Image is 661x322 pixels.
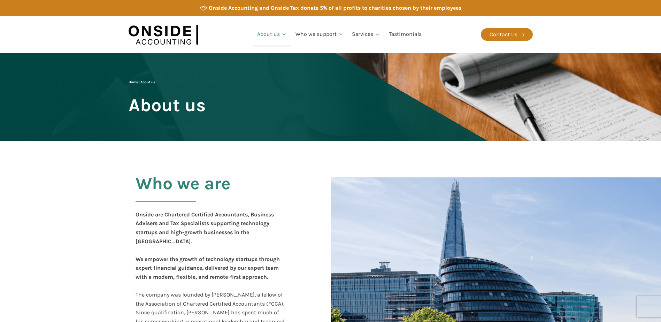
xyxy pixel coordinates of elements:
[129,95,206,115] span: About us
[253,23,291,46] a: About us
[136,174,231,210] h2: Who we are
[209,3,461,13] div: Onside Accounting and Onside Tax donate 5% of all profits to charities chosen by their employees
[136,264,279,280] b: , delivered by our expert team with a modern, flexible, and remote-first approach.
[348,23,385,46] a: Services
[140,80,155,84] span: About us
[136,256,280,271] b: We empower the growth of technology startups through expert financial guidance
[129,80,155,84] span: |
[291,23,348,46] a: Who we support
[129,80,138,84] a: Home
[129,21,198,48] img: Onside Accounting
[136,211,274,245] b: Onside are Chartered Certified Accountants, Business Advisers and Tax Specialists supporting tech...
[490,30,517,39] div: Contact Us
[481,28,533,41] a: Contact Us
[385,23,426,46] a: Testimonials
